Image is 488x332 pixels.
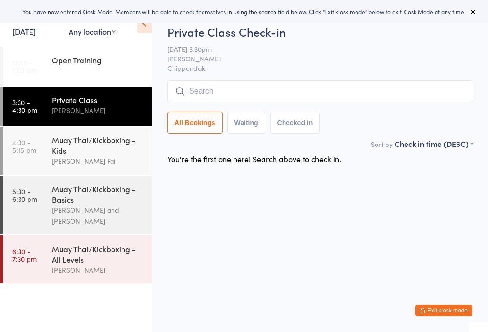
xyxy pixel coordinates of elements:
div: You have now entered Kiosk Mode. Members will be able to check themselves in using the search fie... [15,8,473,16]
time: 6:30 - 7:30 pm [12,247,37,263]
span: [PERSON_NAME] [167,54,458,63]
div: Any location [69,26,116,37]
a: 4:30 -5:15 pmMuay Thai/Kickboxing - Kids[PERSON_NAME] Fai [3,127,152,175]
div: Open Training [52,55,144,65]
div: Check in time (DESC) [395,138,473,149]
div: [PERSON_NAME] and [PERSON_NAME] [52,205,144,226]
time: 12:00 - 1:00 pm [12,59,36,74]
time: 3:30 - 4:30 pm [12,98,37,114]
a: 6:30 -7:30 pmMuay Thai/Kickboxing - All Levels[PERSON_NAME] [3,235,152,283]
label: Sort by [371,139,393,149]
button: Waiting [227,112,265,134]
div: Private Class [52,95,144,105]
h2: Private Class Check-in [167,24,473,39]
a: 12:00 -1:00 pmOpen Training [3,47,152,86]
div: Muay Thai/Kickboxing - Basics [52,184,144,205]
a: 3:30 -4:30 pmPrivate Class[PERSON_NAME] [3,87,152,126]
a: 5:30 -6:30 pmMuay Thai/Kickboxing - Basics[PERSON_NAME] and [PERSON_NAME] [3,176,152,234]
div: [PERSON_NAME] [52,264,144,275]
time: 5:30 - 6:30 pm [12,187,37,203]
a: [DATE] [12,26,36,37]
div: [PERSON_NAME] [52,105,144,116]
span: Chippendale [167,63,473,73]
span: [DATE] 3:30pm [167,44,458,54]
div: Muay Thai/Kickboxing - All Levels [52,244,144,264]
button: All Bookings [167,112,223,134]
div: Muay Thai/Kickboxing - Kids [52,135,144,156]
button: Exit kiosk mode [415,305,472,316]
div: You're the first one here! Search above to check in. [167,154,341,164]
time: 4:30 - 5:15 pm [12,138,36,154]
div: [PERSON_NAME] Fai [52,156,144,166]
button: Checked in [270,112,320,134]
input: Search [167,80,473,102]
